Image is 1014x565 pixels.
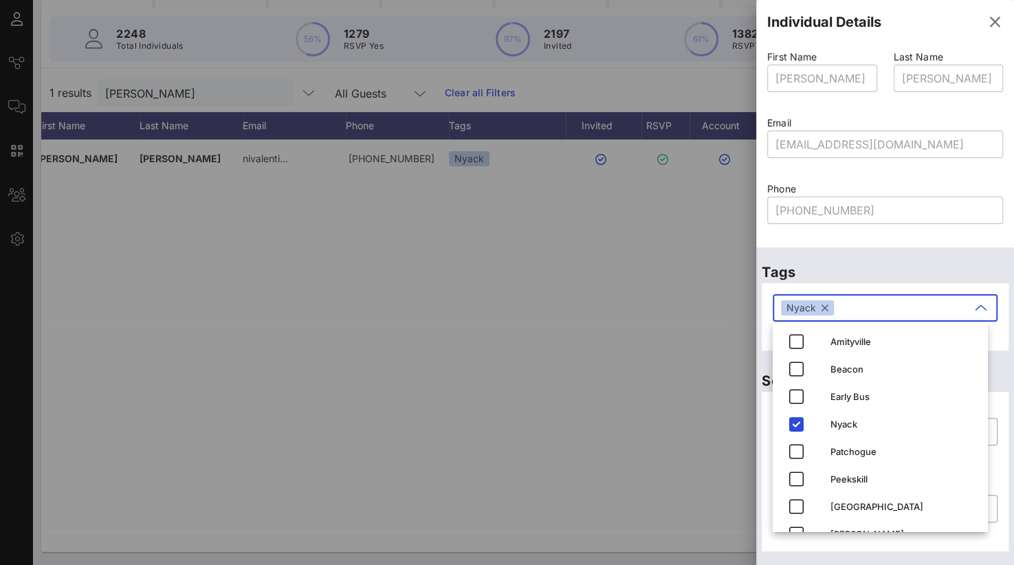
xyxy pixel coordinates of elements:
[830,446,976,457] div: Patchogue
[781,300,834,315] div: Nyack
[767,115,1003,131] p: Email
[830,501,976,512] div: [GEOGRAPHIC_DATA]
[762,261,1009,283] p: Tags
[830,391,976,402] div: Early Bus
[830,474,976,485] div: Peekskill
[830,529,976,540] div: [PERSON_NAME]
[830,364,976,375] div: Beacon
[767,12,881,32] div: Individual Details
[762,370,1009,392] p: Seating
[767,181,1003,197] p: Phone
[894,49,1004,65] p: Last Name
[830,419,976,430] div: Nyack
[830,336,976,347] div: Amityville
[767,49,877,65] p: First Name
